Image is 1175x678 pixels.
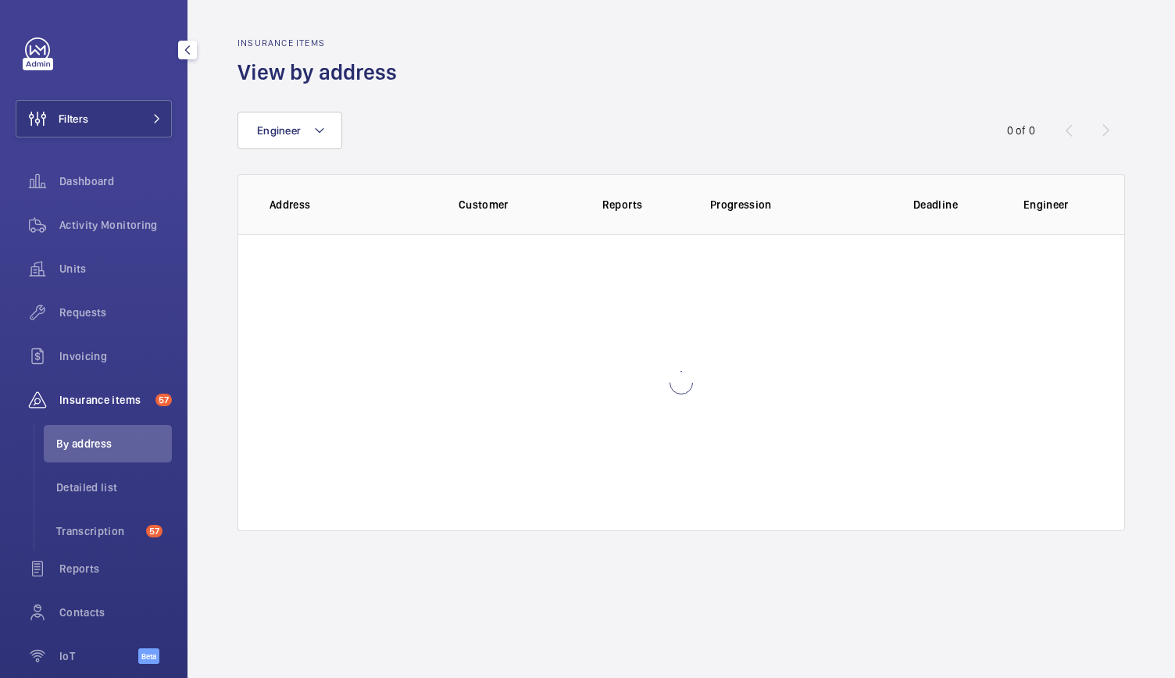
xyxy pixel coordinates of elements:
h2: Insurance items [237,37,406,48]
button: Filters [16,100,172,137]
span: Activity Monitoring [59,217,172,233]
span: 57 [146,525,162,537]
p: Progression [710,197,873,212]
span: Insurance items [59,392,149,408]
span: Reports [59,561,172,576]
span: Units [59,261,172,277]
span: IoT [59,648,138,664]
span: Invoicing [59,348,172,364]
span: Filters [59,111,88,127]
span: Contacts [59,605,172,620]
h1: View by address [237,58,406,87]
p: Customer [459,197,559,212]
p: Reports [570,197,674,212]
div: 0 of 0 [1007,123,1035,138]
p: Address [270,197,434,212]
span: Dashboard [59,173,172,189]
p: Engineer [1023,197,1093,212]
p: Deadline [884,197,987,212]
span: 57 [155,394,172,406]
span: Detailed list [56,480,172,495]
span: Beta [138,648,159,664]
span: By address [56,436,172,451]
button: Engineer [237,112,342,149]
span: Transcription [56,523,140,539]
span: Requests [59,305,172,320]
span: Engineer [257,124,301,137]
